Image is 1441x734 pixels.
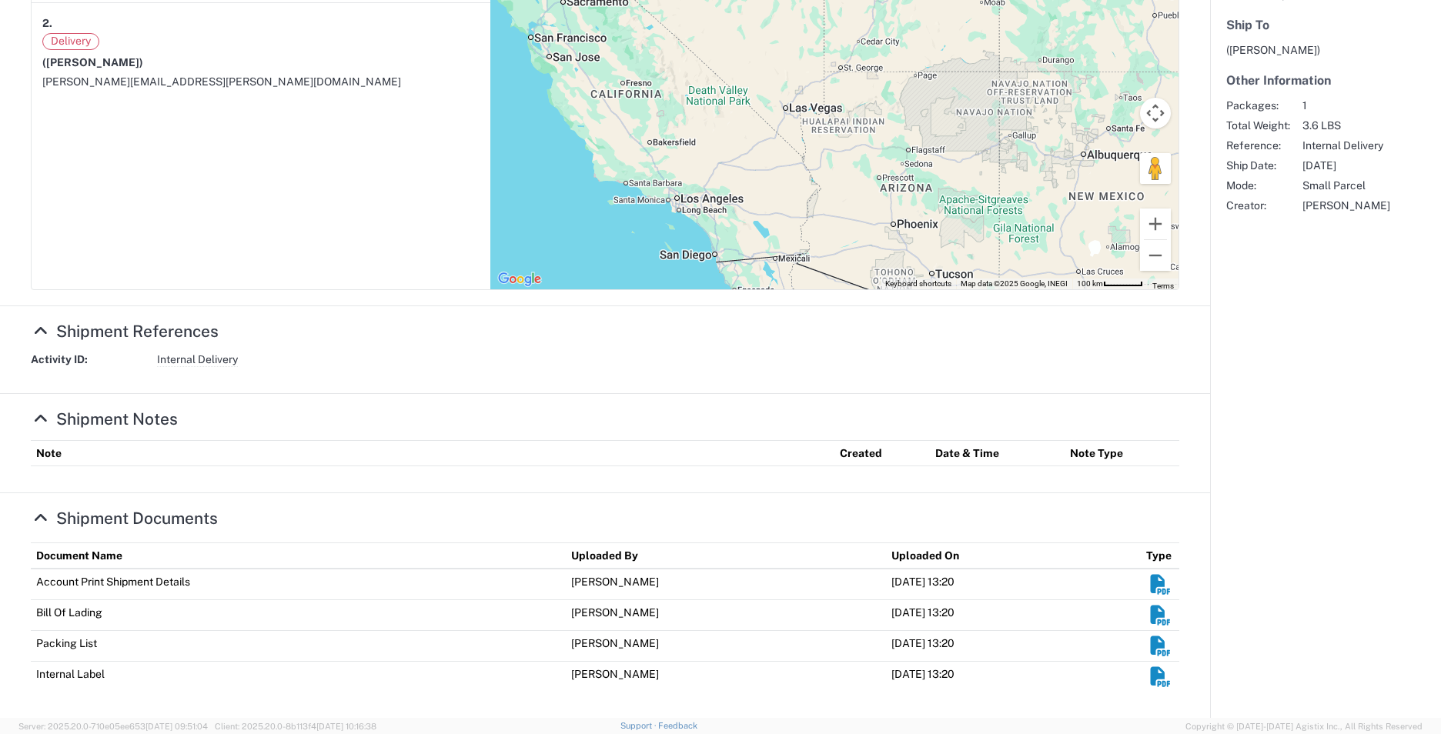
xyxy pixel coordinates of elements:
[31,441,834,466] th: Note
[1065,441,1179,466] th: Note Type
[18,722,208,731] span: Server: 2025.20.0-710e05ee653
[566,631,886,662] td: [PERSON_NAME]
[885,279,951,289] button: Keyboard shortcuts
[31,542,1179,692] table: Shipment Documents
[1302,199,1390,212] span: [PERSON_NAME]
[834,441,930,466] th: Created
[494,269,545,289] img: Google
[566,600,886,631] td: [PERSON_NAME]
[1152,282,1174,290] a: Terms
[566,569,886,600] td: [PERSON_NAME]
[1226,178,1290,192] span: Mode:
[1226,158,1290,172] span: Ship Date:
[31,631,566,662] td: Packing List
[31,440,1179,466] table: Shipment Notes
[31,509,218,528] a: Hide Details
[31,352,146,367] strong: Activity ID:
[1140,209,1171,239] button: Zoom in
[145,722,208,731] span: [DATE] 09:51:04
[886,543,1141,569] th: Uploaded On
[886,662,1141,692] td: [DATE] 13:20
[1302,98,1390,112] span: 1
[886,631,1141,662] td: [DATE] 13:20
[886,569,1141,600] td: [DATE] 13:20
[566,543,886,569] th: Uploaded By
[42,56,143,68] span: ([PERSON_NAME])
[1140,98,1171,128] button: Map camera controls
[620,721,659,730] a: Support
[31,600,566,631] td: Bill Of Lading
[1302,118,1390,132] span: 3.6 LBS
[1140,240,1171,271] button: Zoom out
[1226,44,1320,56] span: ([PERSON_NAME])
[1148,606,1172,625] em: Download
[1226,118,1290,132] span: Total Weight:
[42,33,99,50] span: Delivery
[1226,18,1425,32] h5: Ship To
[31,409,178,429] a: Hide Details
[1226,138,1290,152] span: Reference:
[1148,667,1172,686] em: Download
[31,543,566,569] th: Document Name
[1302,158,1390,172] span: [DATE]
[1072,279,1148,289] button: Map Scale: 100 km per 48 pixels
[566,662,886,692] td: [PERSON_NAME]
[1185,719,1423,733] span: Copyright © [DATE]-[DATE] Agistix Inc., All Rights Reserved
[1302,138,1390,152] span: Internal Delivery
[316,722,376,731] span: [DATE] 10:16:38
[1226,98,1290,112] span: Packages:
[1141,543,1179,569] th: Type
[1226,199,1290,212] span: Creator:
[930,441,1064,466] th: Date & Time
[31,322,219,341] a: Hide Details
[658,721,697,730] a: Feedback
[42,14,52,33] strong: 2.
[1148,636,1172,656] em: Download
[961,279,1068,288] span: Map data ©2025 Google, INEGI
[1302,178,1390,192] span: Small Parcel
[886,600,1141,631] td: [DATE] 13:20
[215,722,376,731] span: Client: 2025.20.0-8b113f4
[31,569,566,600] td: Account Print Shipment Details
[42,75,480,88] div: [PERSON_NAME][EMAIL_ADDRESS][PERSON_NAME][DOMAIN_NAME]
[31,662,566,692] td: Internal Label
[1077,279,1103,288] span: 100 km
[1140,153,1171,184] button: Drag Pegman onto the map to open Street View
[1226,73,1425,88] h5: Other Information
[1148,575,1172,594] em: Download
[157,352,238,367] span: Internal Delivery
[494,269,545,289] a: Open this area in Google Maps (opens a new window)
